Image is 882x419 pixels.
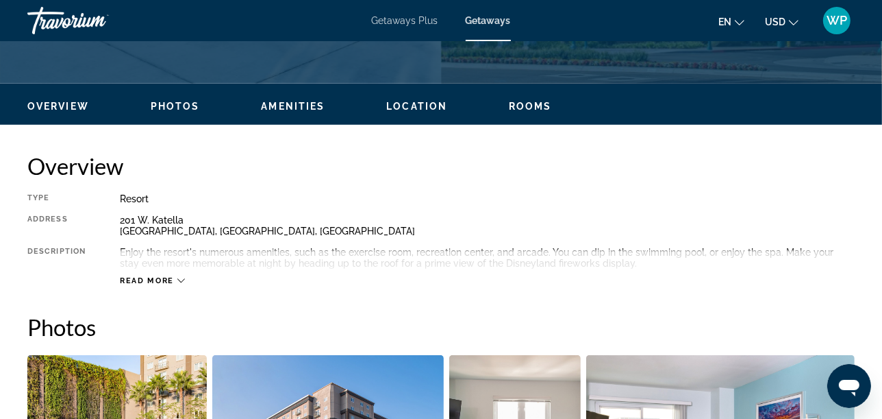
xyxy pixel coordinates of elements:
h2: Photos [27,313,855,341]
button: Photos [151,100,200,112]
a: Travorium [27,3,164,38]
button: Location [386,100,447,112]
span: Amenities [261,101,325,112]
div: Description [27,247,86,269]
span: Read more [120,276,174,285]
a: Getaways [466,15,511,26]
iframe: Button to launch messaging window [827,364,871,408]
div: Address [27,215,86,237]
span: Photos [151,101,200,112]
span: WP [827,14,847,27]
button: Rooms [509,100,552,112]
span: Rooms [509,101,552,112]
div: Enjoy the resort's numerous amenities, such as the exercise room, recreation center, and arcade. ... [120,247,855,269]
span: Overview [27,101,89,112]
span: Location [386,101,447,112]
button: Overview [27,100,89,112]
button: Read more [120,276,185,286]
button: User Menu [819,6,855,35]
span: USD [765,16,785,27]
div: Type [27,193,86,204]
div: Resort [120,193,855,204]
button: Change language [718,12,744,32]
div: 201 W. Katella [GEOGRAPHIC_DATA], [GEOGRAPHIC_DATA], [GEOGRAPHIC_DATA] [120,215,855,237]
h2: Overview [27,152,855,180]
button: Change currency [765,12,798,32]
button: Amenities [261,100,325,112]
span: en [718,16,731,27]
a: Getaways Plus [372,15,438,26]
